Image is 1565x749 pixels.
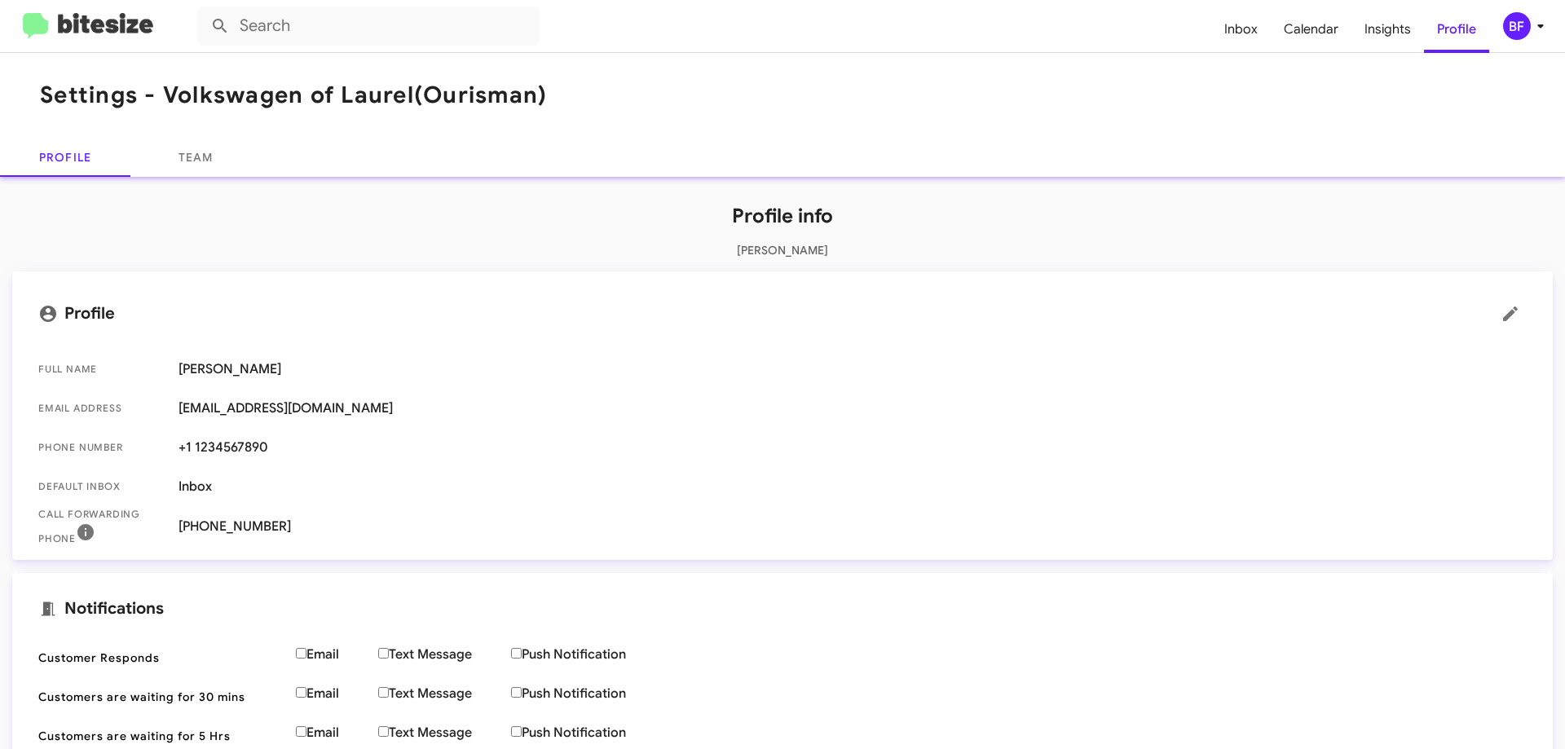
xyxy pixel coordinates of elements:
h1: Profile info [12,203,1553,229]
label: Push Notification [511,646,665,663]
mat-card-title: Profile [38,297,1527,330]
h1: Settings - Volkswagen of Laurel [40,82,547,108]
input: Push Notification [511,687,522,698]
a: Insights [1351,6,1424,53]
span: Call Forwarding Phone [38,506,165,547]
span: Inbox [179,478,1527,495]
input: Text Message [378,648,389,659]
input: Email [296,648,306,659]
button: BF [1489,12,1547,40]
input: Email [296,687,306,698]
input: Search [197,7,540,46]
mat-card-title: Notifications [38,599,1527,619]
span: Full Name [38,361,165,377]
span: Customers are waiting for 30 mins [38,689,283,705]
label: Push Notification [511,725,665,741]
span: Customers are waiting for 5 Hrs [38,728,283,744]
span: +1 1234567890 [179,439,1527,456]
label: Push Notification [511,685,665,702]
input: Push Notification [511,726,522,737]
input: Text Message [378,687,389,698]
a: Profile [1424,6,1489,53]
a: Team [130,138,261,177]
span: Customer Responds [38,650,283,666]
label: Email [296,685,378,702]
a: Calendar [1271,6,1351,53]
input: Text Message [378,726,389,737]
label: Text Message [378,725,511,741]
label: Text Message [378,685,511,702]
span: Default Inbox [38,478,165,495]
p: [PERSON_NAME] [12,242,1553,258]
div: BF [1503,12,1531,40]
span: (Ourisman) [414,81,548,109]
span: [PERSON_NAME] [179,361,1527,377]
label: Email [296,646,378,663]
input: Push Notification [511,648,522,659]
a: Inbox [1211,6,1271,53]
span: [EMAIL_ADDRESS][DOMAIN_NAME] [179,400,1527,416]
input: Email [296,726,306,737]
span: [PHONE_NUMBER] [179,518,1527,535]
span: Phone number [38,439,165,456]
label: Text Message [378,646,511,663]
span: Email Address [38,400,165,416]
label: Email [296,725,378,741]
